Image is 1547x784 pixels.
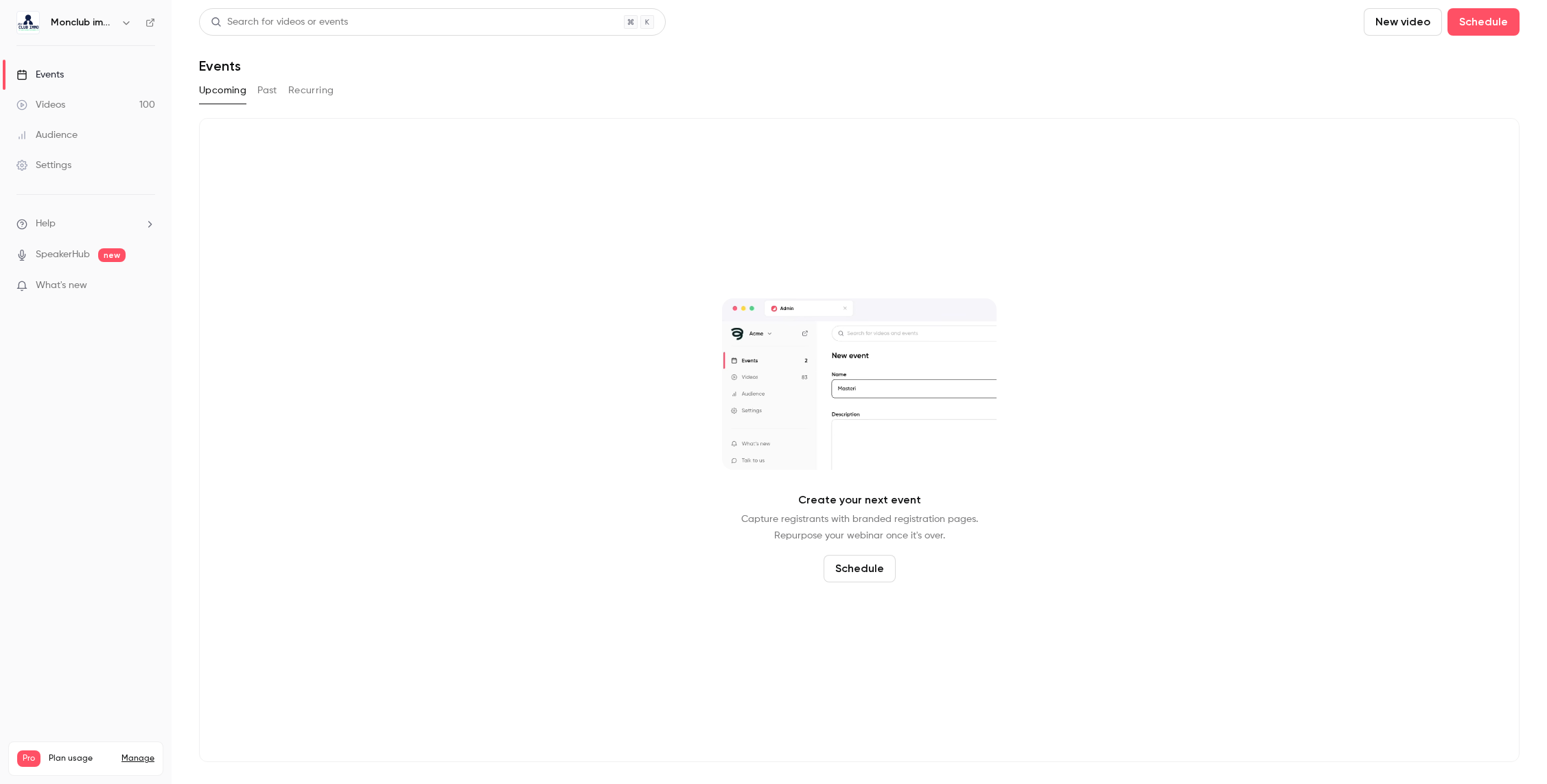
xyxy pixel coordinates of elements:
[16,68,64,82] div: Events
[98,248,126,262] span: new
[36,248,90,262] a: SpeakerHub
[16,98,65,112] div: Videos
[121,753,154,764] a: Manage
[16,128,78,142] div: Audience
[17,750,40,767] span: Pro
[199,80,246,102] button: Upcoming
[51,16,115,29] h6: Monclub immo
[16,158,71,172] div: Settings
[824,555,896,582] button: Schedule
[49,753,113,764] span: Plan usage
[798,492,921,508] p: Create your next event
[288,80,334,102] button: Recurring
[36,278,87,293] span: What's new
[1447,8,1520,36] button: Schedule
[16,217,155,231] li: help-dropdown-opener
[17,12,39,34] img: Monclub immo
[1364,8,1442,36] button: New video
[36,217,56,231] span: Help
[741,511,978,544] p: Capture registrants with branded registration pages. Repurpose your webinar once it's over.
[199,58,241,74] h1: Events
[211,15,348,29] div: Search for videos or events
[257,80,277,102] button: Past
